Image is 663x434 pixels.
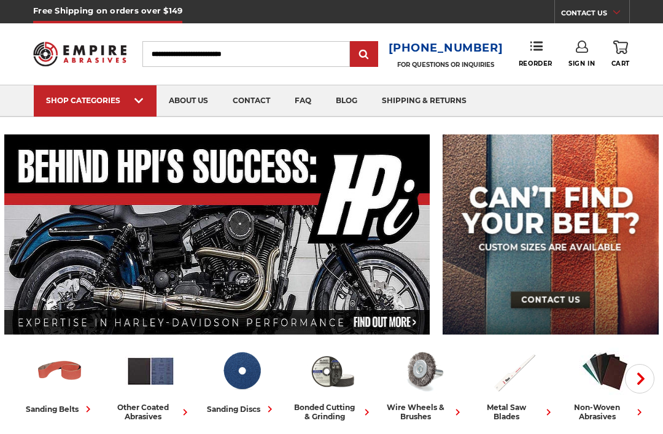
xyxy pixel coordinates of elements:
a: metal saw blades [474,346,555,421]
a: sanding belts [20,346,101,416]
input: Submit [352,42,376,67]
img: Banner for an interview featuring Horsepower Inc who makes Harley performance upgrades featured o... [4,134,430,335]
img: promo banner for custom belts. [443,134,659,335]
a: [PHONE_NUMBER] [389,39,503,57]
img: Bonded Cutting & Grinding [307,346,358,397]
div: wire wheels & brushes [383,403,464,421]
img: Empire Abrasives [33,36,126,72]
div: sanding belts [26,403,95,416]
div: metal saw blades [474,403,555,421]
a: about us [157,85,220,117]
img: Metal Saw Blades [489,346,540,397]
span: Cart [611,60,630,68]
div: sanding discs [207,403,276,416]
img: Wire Wheels & Brushes [398,346,449,397]
span: Reorder [519,60,552,68]
a: other coated abrasives [110,346,192,421]
a: CONTACT US [561,6,629,23]
a: wire wheels & brushes [383,346,464,421]
img: Non-woven Abrasives [580,346,630,397]
a: bonded cutting & grinding [292,346,373,421]
a: shipping & returns [370,85,479,117]
a: faq [282,85,324,117]
a: non-woven abrasives [565,346,646,421]
a: sanding discs [201,346,282,416]
a: Cart [611,41,630,68]
a: blog [324,85,370,117]
div: non-woven abrasives [565,403,646,421]
span: Sign In [568,60,595,68]
div: bonded cutting & grinding [292,403,373,421]
a: contact [220,85,282,117]
button: Next [625,364,654,393]
p: FOR QUESTIONS OR INQUIRIES [389,61,503,69]
a: Reorder [519,41,552,67]
img: Sanding Discs [216,346,267,397]
div: other coated abrasives [110,403,192,421]
div: SHOP CATEGORIES [46,96,144,105]
img: Other Coated Abrasives [125,346,176,397]
img: Sanding Belts [34,346,85,397]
